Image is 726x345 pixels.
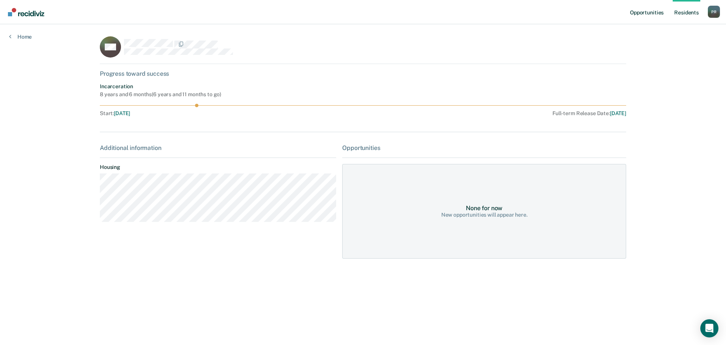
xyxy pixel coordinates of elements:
div: None for now [466,205,503,212]
div: Progress toward success [100,70,626,77]
div: Additional information [100,144,336,151]
div: Incarceration [100,83,221,90]
div: Full-term Release Date : [343,110,626,117]
a: Home [9,33,32,40]
div: Start : [100,110,340,117]
div: New opportunities will appear here. [441,212,527,218]
dt: Housing [100,164,336,170]
span: [DATE] [114,110,130,116]
img: Recidiviz [8,8,44,16]
div: 8 years and 6 months ( 6 years and 11 months to go ) [100,91,221,98]
div: P R [708,6,720,18]
div: Open Intercom Messenger [700,319,718,337]
span: [DATE] [610,110,626,116]
button: Profile dropdown button [708,6,720,18]
div: Opportunities [342,144,626,151]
